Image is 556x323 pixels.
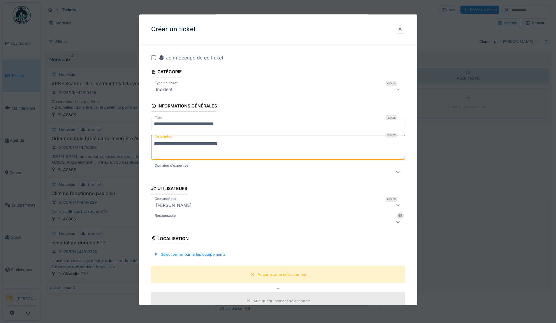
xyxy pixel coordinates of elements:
label: Titre [154,116,163,121]
div: Requis [386,133,397,138]
label: Description [154,133,175,140]
h3: Créer un ticket [151,26,196,33]
div: Catégorie [151,67,182,77]
div: Requis [386,116,397,120]
div: Informations générales [151,102,217,112]
div: Requis [386,81,397,86]
div: [PERSON_NAME] [154,202,194,209]
label: Domaine d'expertise [154,163,190,168]
div: Je m'occupe de ce ticket [158,54,223,61]
div: Utilisateurs [151,184,188,195]
div: Aucune zone sélectionnée [258,272,306,277]
label: Responsable [154,213,177,218]
label: Type de ticket [154,81,179,86]
div: Aucun équipement sélectionné [253,298,310,304]
div: Sélectionner parmi les équipements [151,250,228,258]
div: Incident [154,86,175,93]
div: Localisation [151,234,189,244]
label: Demandé par [154,196,178,201]
div: Requis [386,197,397,202]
